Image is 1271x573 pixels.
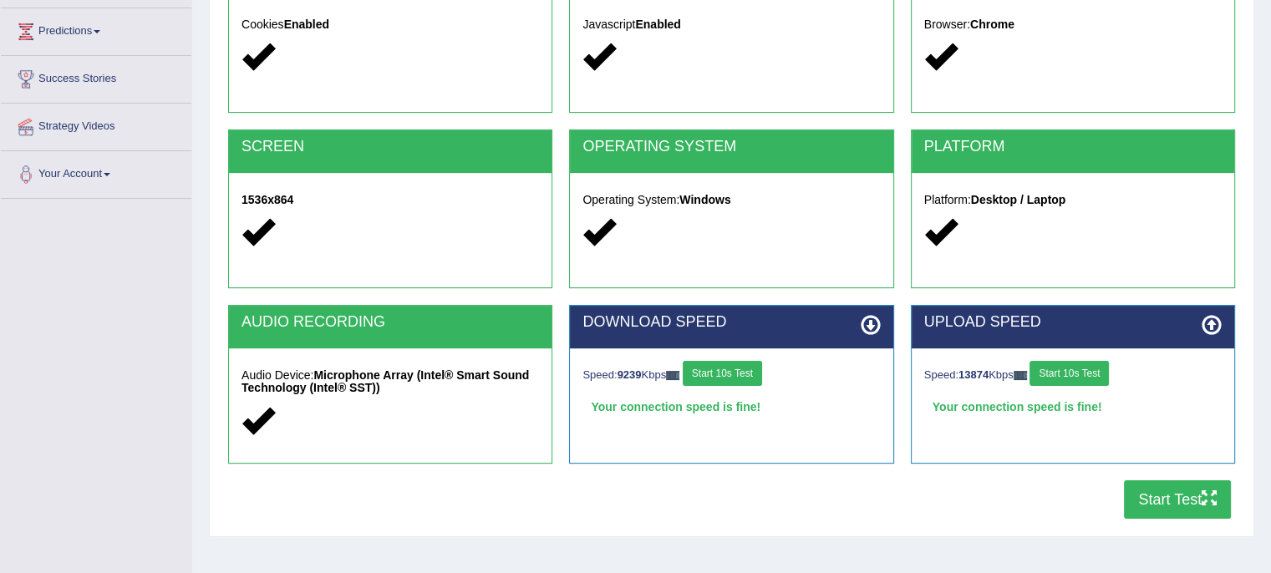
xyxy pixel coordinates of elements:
[924,314,1222,331] h2: UPLOAD SPEED
[635,18,680,31] strong: Enabled
[241,193,293,206] strong: 1536x864
[924,18,1222,31] h5: Browser:
[970,18,1014,31] strong: Chrome
[1,151,191,193] a: Your Account
[971,193,1066,206] strong: Desktop / Laptop
[582,314,880,331] h2: DOWNLOAD SPEED
[924,139,1222,155] h2: PLATFORM
[241,139,539,155] h2: SCREEN
[241,368,529,394] strong: Microphone Array (Intel® Smart Sound Technology (Intel® SST))
[1030,361,1109,386] button: Start 10s Test
[924,194,1222,206] h5: Platform:
[284,18,329,31] strong: Enabled
[241,18,539,31] h5: Cookies
[241,314,539,331] h2: AUDIO RECORDING
[679,193,730,206] strong: Windows
[582,194,880,206] h5: Operating System:
[582,361,880,390] div: Speed: Kbps
[1,8,191,50] a: Predictions
[1124,480,1231,519] button: Start Test
[582,394,880,419] div: Your connection speed is fine!
[924,394,1222,419] div: Your connection speed is fine!
[1,104,191,145] a: Strategy Videos
[582,139,880,155] h2: OPERATING SYSTEM
[666,371,679,380] img: ajax-loader-fb-connection.gif
[582,18,880,31] h5: Javascript
[1,56,191,98] a: Success Stories
[924,361,1222,390] div: Speed: Kbps
[958,368,989,381] strong: 13874
[1014,371,1027,380] img: ajax-loader-fb-connection.gif
[683,361,762,386] button: Start 10s Test
[241,369,539,395] h5: Audio Device:
[618,368,642,381] strong: 9239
